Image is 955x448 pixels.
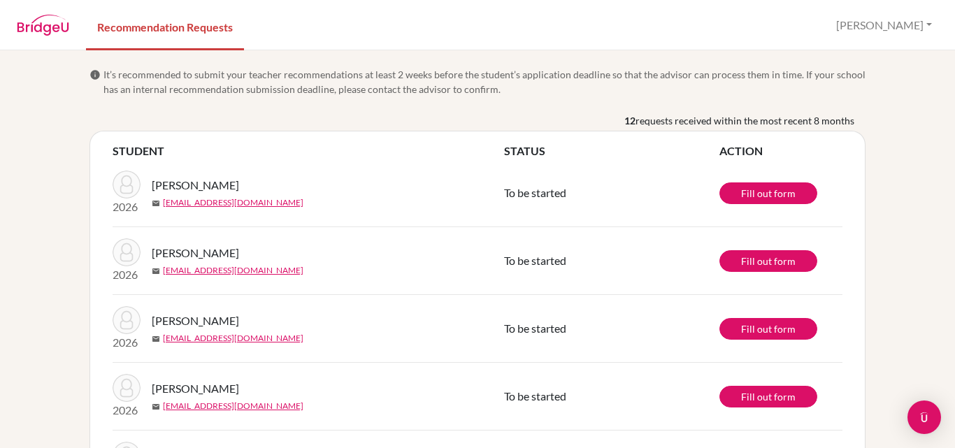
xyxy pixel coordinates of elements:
th: STUDENT [113,143,504,159]
p: 2026 [113,402,141,419]
p: 2026 [113,266,141,283]
img: Wasan, Mikhail [113,238,141,266]
b: 12 [624,113,636,128]
span: [PERSON_NAME] [152,245,239,261]
img: BridgeU logo [17,15,69,36]
span: [PERSON_NAME] [152,380,239,397]
img: Mahieux, Zoe [113,171,141,198]
span: mail [152,335,160,343]
th: ACTION [719,143,842,159]
a: Fill out form [719,182,817,204]
span: [PERSON_NAME] [152,312,239,329]
a: [EMAIL_ADDRESS][DOMAIN_NAME] [163,264,303,277]
span: [PERSON_NAME] [152,177,239,194]
span: mail [152,267,160,275]
span: To be started [504,321,566,335]
span: requests received within the most recent 8 months [636,113,854,128]
p: 2026 [113,198,141,215]
a: [EMAIL_ADDRESS][DOMAIN_NAME] [163,332,303,345]
img: Wasan, Mikhail [113,306,141,334]
span: mail [152,199,160,208]
span: info [89,69,101,80]
button: [PERSON_NAME] [830,12,938,38]
a: Fill out form [719,250,817,272]
a: [EMAIL_ADDRESS][DOMAIN_NAME] [163,400,303,412]
img: Wasan, Mikhail [113,374,141,402]
span: It’s recommended to submit your teacher recommendations at least 2 weeks before the student’s app... [103,67,866,96]
span: To be started [504,186,566,199]
span: To be started [504,254,566,267]
th: STATUS [504,143,719,159]
a: [EMAIL_ADDRESS][DOMAIN_NAME] [163,196,303,209]
a: Fill out form [719,318,817,340]
div: Open Intercom Messenger [907,400,941,434]
p: 2026 [113,334,141,351]
a: Fill out form [719,386,817,407]
span: To be started [504,389,566,403]
span: mail [152,403,160,411]
a: Recommendation Requests [86,2,244,50]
